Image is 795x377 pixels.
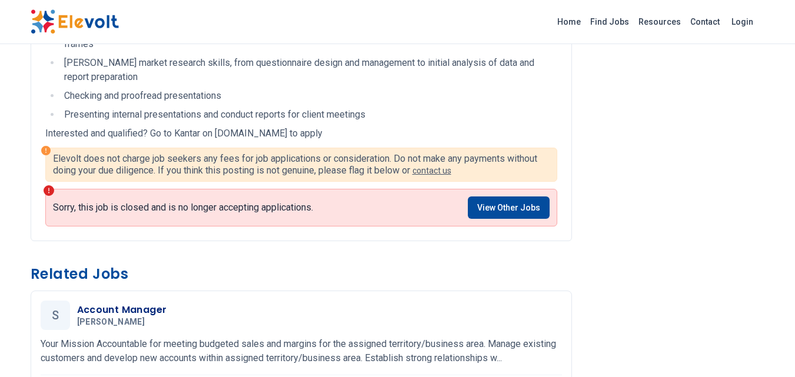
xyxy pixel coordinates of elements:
[586,12,634,31] a: Find Jobs
[724,10,760,34] a: Login
[31,265,572,283] h3: Related Jobs
[31,9,119,34] img: Elevolt
[53,202,313,213] p: Sorry, this job is closed and is no longer accepting applications.
[41,337,562,365] p: Your Mission Accountable for meeting budgeted sales and margins for the assigned territory/busine...
[736,321,795,377] iframe: Chat Widget
[413,166,451,175] a: contact us
[468,196,550,219] a: View Other Jobs
[634,12,686,31] a: Resources
[77,317,145,328] span: [PERSON_NAME]
[45,126,557,141] p: Interested and qualified? Go to Kantar on [DOMAIN_NAME] to apply
[553,12,586,31] a: Home
[686,12,724,31] a: Contact
[77,303,167,317] h3: Account Manager
[61,56,557,84] li: [PERSON_NAME] market research skills, from questionnaire design and management to initial analysi...
[53,153,550,176] p: Elevolt does not charge job seekers any fees for job applications or consideration. Do not make a...
[61,108,557,122] li: Presenting internal presentations and conduct reports for client meetings
[52,301,59,330] p: S
[61,89,557,103] li: Checking and proofread presentations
